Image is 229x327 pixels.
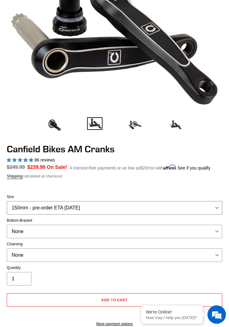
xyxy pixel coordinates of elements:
a: Shipping [7,174,22,179]
label: Size [7,194,222,200]
textarea: Type your message and hit 'Enter' [3,168,117,189]
span: On Sale! [47,164,67,171]
span: 4.97 stars [7,158,34,163]
s: $249.99 [7,165,25,170]
div: Navigation go back [7,34,16,43]
img: Load image into Gallery viewer, Canfield Bikes AM Cranks [127,118,143,133]
span: Add to cart [101,298,128,302]
h1: Canfield Bikes AM Cranks [7,144,222,155]
span: Affirm [163,165,176,170]
a: More payment options [7,321,222,327]
img: Load image into Gallery viewer, Canfield Bikes AM Cranks [47,118,62,133]
p: How may I help you today? [146,315,198,320]
a: See if you qualify - Learn more about Affirm Financing (opens in modal) [178,166,211,171]
img: d_696896380_company_1647369064580_696896380 [20,31,35,46]
div: calculated at checkout. [7,173,222,180]
div: Minimize live chat window [101,3,116,18]
button: Add to cart [7,294,222,307]
span: $239.99 [27,165,46,170]
div: Chat with us now [41,34,113,42]
span: We're online! [36,77,85,139]
label: Bottom-Bracket [7,218,222,224]
span: $20 [140,166,147,171]
p: 4 interest-free payments or as low as /mo with . [70,164,211,172]
label: Chainring [7,242,222,247]
div: We're Online! [146,309,198,314]
span: 86 reviews [34,158,55,163]
label: Quantity [7,265,222,271]
img: Load image into Gallery viewer, CANFIELD-AM_DH-CRANKS [168,118,183,133]
img: Load image into Gallery viewer, Canfield Cranks [87,118,102,130]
